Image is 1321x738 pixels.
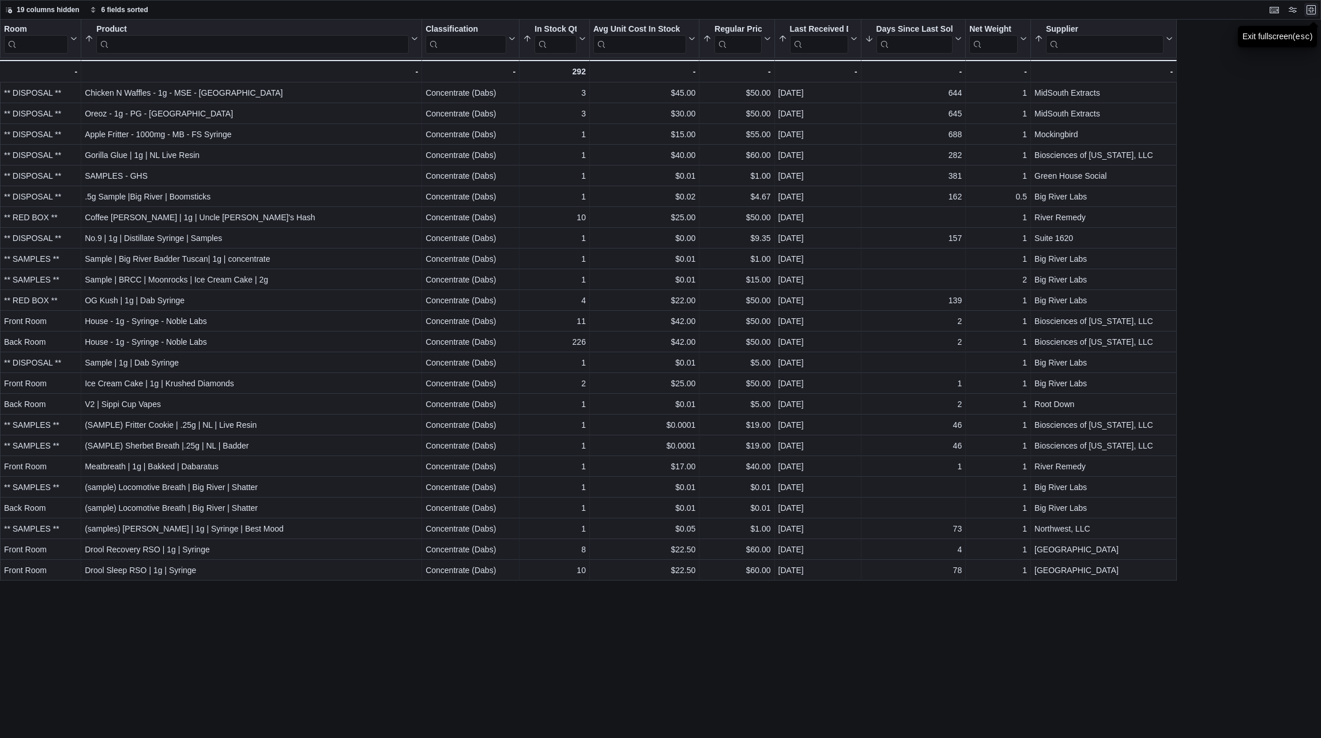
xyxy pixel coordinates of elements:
[865,86,962,100] div: 644
[593,252,695,266] div: $0.01
[593,190,695,204] div: $0.02
[1267,3,1281,17] button: Keyboard shortcuts
[523,24,586,54] button: In Stock Qty
[969,273,1027,287] div: 2
[426,148,515,162] div: Concentrate (Dabs)
[1046,24,1164,54] div: Supplier
[593,107,695,121] div: $30.00
[426,86,515,100] div: Concentrate (Dabs)
[593,169,695,183] div: $0.01
[969,24,1018,35] div: Net Weight
[865,107,962,121] div: 645
[1034,439,1173,453] div: Biosciences of [US_STATE], LLC
[426,397,515,411] div: Concentrate (Dabs)
[703,418,770,432] div: $19.00
[426,252,515,266] div: Concentrate (Dabs)
[96,24,409,35] div: Product
[85,24,418,54] button: Product
[85,418,418,432] div: (SAMPLE) Fritter Cookie | .25g | NL | Live Resin
[426,480,515,494] div: Concentrate (Dabs)
[778,439,857,453] div: [DATE]
[703,460,770,473] div: $40.00
[865,190,962,204] div: 162
[593,418,695,432] div: $0.0001
[865,148,962,162] div: 282
[593,439,695,453] div: $0.0001
[523,314,586,328] div: 11
[703,210,770,224] div: $50.00
[790,24,848,54] div: Last Received Date
[1034,210,1173,224] div: River Remedy
[790,24,848,35] div: Last Received Date
[969,169,1027,183] div: 1
[85,190,418,204] div: .5g Sample |Big River | Boomsticks
[865,65,962,78] div: -
[703,335,770,349] div: $50.00
[703,563,770,577] div: $60.00
[969,480,1027,494] div: 1
[426,65,515,78] div: -
[969,563,1027,577] div: 1
[778,148,857,162] div: [DATE]
[865,293,962,307] div: 139
[865,439,962,453] div: 46
[1034,190,1173,204] div: Big River Labs
[1034,314,1173,328] div: Biosciences of [US_STATE], LLC
[969,543,1027,556] div: 1
[85,148,418,162] div: Gorilla Glue | 1g | NL Live Resin
[426,376,515,390] div: Concentrate (Dabs)
[523,335,586,349] div: 226
[969,65,1027,78] div: -
[4,24,68,35] div: Room
[865,543,962,556] div: 4
[1046,24,1164,35] div: Supplier
[523,169,586,183] div: 1
[426,127,515,141] div: Concentrate (Dabs)
[426,190,515,204] div: Concentrate (Dabs)
[969,418,1027,432] div: 1
[523,460,586,473] div: 1
[426,273,515,287] div: Concentrate (Dabs)
[593,24,686,54] div: Avg Unit Cost In Stock
[426,356,515,370] div: Concentrate (Dabs)
[85,3,153,17] button: 6 fields sorted
[426,231,515,245] div: Concentrate (Dabs)
[969,231,1027,245] div: 1
[1034,480,1173,494] div: Big River Labs
[4,397,77,411] div: Back Room
[426,418,515,432] div: Concentrate (Dabs)
[778,563,857,577] div: [DATE]
[1034,563,1173,577] div: [GEOGRAPHIC_DATA]
[593,231,695,245] div: $0.00
[865,418,962,432] div: 46
[426,24,515,54] button: Classification
[593,460,695,473] div: $17.00
[85,543,418,556] div: Drool Recovery RSO | 1g | Syringe
[101,5,148,14] span: 6 fields sorted
[85,107,418,121] div: Oreoz - 1g - PG - [GEOGRAPHIC_DATA]
[1286,3,1300,17] button: Display options
[1034,293,1173,307] div: Big River Labs
[714,24,761,54] div: Regular Price
[85,335,418,349] div: House - 1g - Syringe - Noble Labs
[778,65,857,78] div: -
[523,522,586,536] div: 1
[703,397,770,411] div: $5.00
[85,293,418,307] div: OG Kush | 1g | Dab Syringe
[703,127,770,141] div: $55.00
[865,169,962,183] div: 381
[593,24,695,54] button: Avg Unit Cost In Stock
[593,522,695,536] div: $0.05
[778,460,857,473] div: [DATE]
[865,335,962,349] div: 2
[969,293,1027,307] div: 1
[778,190,857,204] div: [DATE]
[703,107,770,121] div: $50.00
[778,210,857,224] div: [DATE]
[85,210,418,224] div: Coffee [PERSON_NAME] | 1g | Uncle [PERSON_NAME]'s Hash
[593,273,695,287] div: $0.01
[778,543,857,556] div: [DATE]
[593,293,695,307] div: $22.00
[4,24,77,54] button: Room
[593,65,695,78] div: -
